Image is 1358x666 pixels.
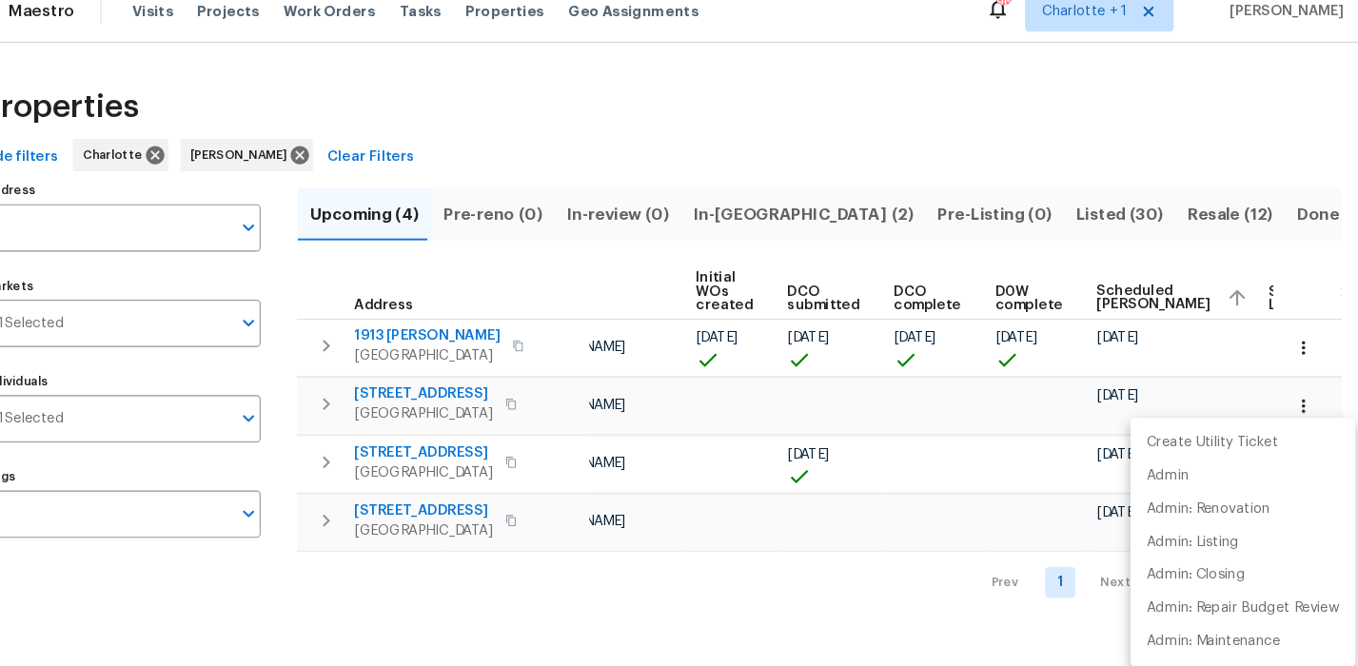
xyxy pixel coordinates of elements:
p: Admin: Renovation [1143,492,1260,512]
p: Admin: Repair Budget Review [1143,586,1326,606]
p: Admin [1143,460,1183,480]
p: Admin: Listing [1143,523,1230,543]
p: Admin: Closing [1143,555,1236,575]
p: Admin: Maintenance [1143,617,1269,637]
p: Create Utility Ticket [1143,429,1268,449]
